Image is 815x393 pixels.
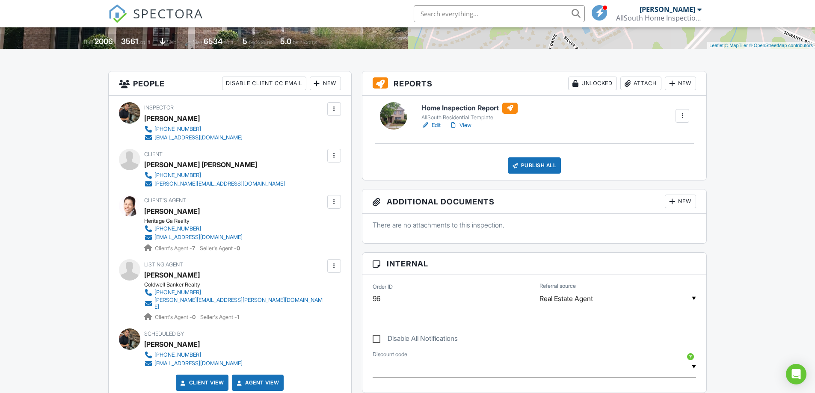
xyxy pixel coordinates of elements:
[280,37,291,46] div: 5.0
[144,158,257,171] div: [PERSON_NAME] [PERSON_NAME]
[144,218,249,225] div: Heritage Ga Realty
[144,233,243,242] a: [EMAIL_ADDRESS][DOMAIN_NAME]
[192,314,196,320] strong: 0
[249,39,272,45] span: bedrooms
[725,43,748,48] a: © MapTiler
[108,12,203,30] a: SPECTORA
[224,39,234,45] span: sq.ft.
[200,314,239,320] span: Seller's Agent -
[144,205,200,218] a: [PERSON_NAME]
[665,77,696,90] div: New
[414,5,585,22] input: Search everything...
[154,134,243,141] div: [EMAIL_ADDRESS][DOMAIN_NAME]
[155,314,197,320] span: Client's Agent -
[449,121,471,130] a: View
[154,297,325,310] div: [PERSON_NAME][EMAIL_ADDRESS][PERSON_NAME][DOMAIN_NAME]
[154,172,201,179] div: [PHONE_NUMBER]
[749,43,813,48] a: © OpenStreetMap contributors
[144,351,243,359] a: [PHONE_NUMBER]
[144,197,186,204] span: Client's Agent
[154,126,201,133] div: [PHONE_NUMBER]
[709,43,723,48] a: Leaflet
[154,360,243,367] div: [EMAIL_ADDRESS][DOMAIN_NAME]
[204,37,222,46] div: 6534
[144,281,332,288] div: Coldwell Banker Realty
[154,234,243,241] div: [EMAIL_ADDRESS][DOMAIN_NAME]
[167,39,176,45] span: slab
[362,189,707,214] h3: Additional Documents
[200,245,240,251] span: Seller's Agent -
[95,37,113,46] div: 2006
[144,269,200,281] a: [PERSON_NAME]
[421,103,518,114] h6: Home Inspection Report
[568,77,617,90] div: Unlocked
[144,125,243,133] a: [PHONE_NUMBER]
[237,314,239,320] strong: 1
[144,331,184,337] span: Scheduled By
[310,77,341,90] div: New
[108,4,127,23] img: The Best Home Inspection Software - Spectora
[243,37,247,46] div: 5
[133,4,203,22] span: SPECTORA
[144,225,243,233] a: [PHONE_NUMBER]
[362,71,707,96] h3: Reports
[616,14,702,22] div: AllSouth Home Inspections
[184,39,202,45] span: Lot Size
[144,288,325,297] a: [PHONE_NUMBER]
[620,77,661,90] div: Attach
[154,289,201,296] div: [PHONE_NUMBER]
[421,121,441,130] a: Edit
[293,39,317,45] span: bathrooms
[144,297,325,310] a: [PERSON_NAME][EMAIL_ADDRESS][PERSON_NAME][DOMAIN_NAME]
[707,42,815,49] div: |
[144,338,200,351] div: [PERSON_NAME]
[665,195,696,208] div: New
[144,104,174,111] span: Inspector
[144,151,163,157] span: Client
[640,5,695,14] div: [PERSON_NAME]
[155,245,196,251] span: Client's Agent -
[235,378,279,387] a: Agent View
[154,180,285,187] div: [PERSON_NAME][EMAIL_ADDRESS][DOMAIN_NAME]
[373,351,407,358] label: Discount code
[121,37,138,46] div: 3561
[237,245,240,251] strong: 0
[373,334,458,345] label: Disable All Notifications
[84,39,93,45] span: Built
[144,133,243,142] a: [EMAIL_ADDRESS][DOMAIN_NAME]
[144,180,285,188] a: [PERSON_NAME][EMAIL_ADDRESS][DOMAIN_NAME]
[109,71,351,96] h3: People
[144,171,285,180] a: [PHONE_NUMBER]
[144,112,200,125] div: [PERSON_NAME]
[139,39,151,45] span: sq. ft.
[373,283,393,291] label: Order ID
[144,261,183,268] span: Listing Agent
[362,253,707,275] h3: Internal
[154,352,201,358] div: [PHONE_NUMBER]
[421,114,518,121] div: AllSouth Residential Template
[421,103,518,121] a: Home Inspection Report AllSouth Residential Template
[154,225,201,232] div: [PHONE_NUMBER]
[222,77,306,90] div: Disable Client CC Email
[192,245,195,251] strong: 7
[144,359,243,368] a: [EMAIL_ADDRESS][DOMAIN_NAME]
[373,220,696,230] p: There are no attachments to this inspection.
[539,282,576,290] label: Referral source
[508,157,561,174] div: Publish All
[179,378,224,387] a: Client View
[786,364,806,384] div: Open Intercom Messenger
